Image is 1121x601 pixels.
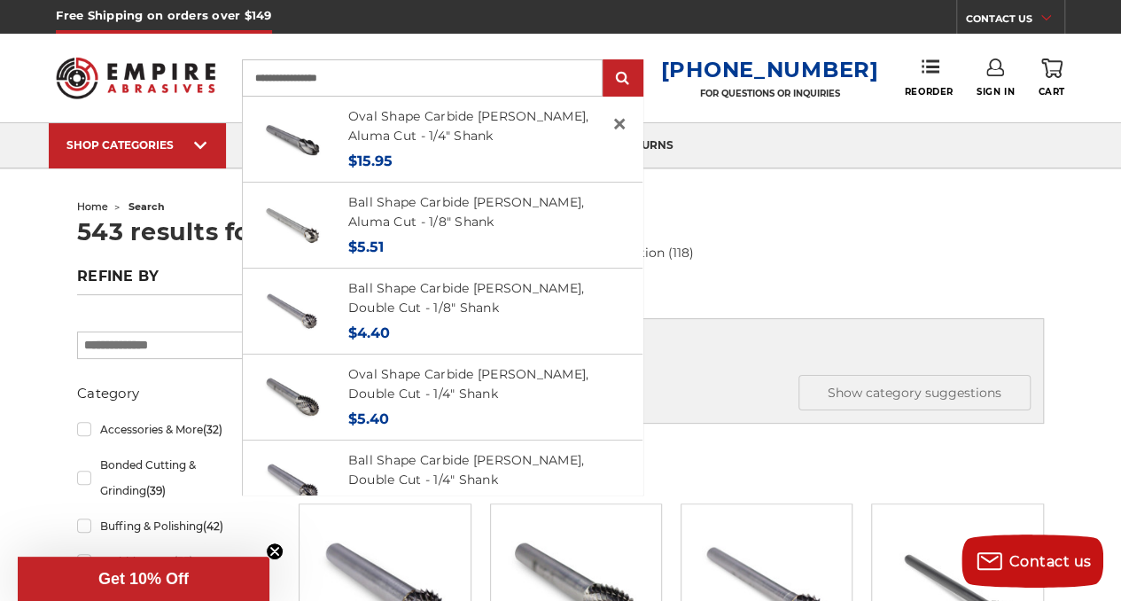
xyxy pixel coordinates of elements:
span: $5.40 [348,410,389,427]
a: Ball Shape Carbide [PERSON_NAME], Double Cut - 1/4" Shank [348,452,584,488]
div: Get 10% OffClose teaser [18,557,269,601]
span: Sign In [977,86,1015,98]
span: (55) [174,555,193,568]
span: $4.40 [348,324,390,341]
span: Contact us [1009,553,1092,570]
a: Ball Shape Carbide [PERSON_NAME], Double Cut - 1/8" Shank [348,280,584,316]
h1: 543 results for 'sphere cutting bit' [77,220,1044,244]
a: Oval Shape Carbide [PERSON_NAME], Double Cut - 1/4" Shank [348,366,588,402]
a: Cart [1039,59,1065,98]
a: Oval Shape Carbide [PERSON_NAME], Aluma Cut - 1/4" Shank [348,108,588,144]
a: CONTACT US [966,9,1064,34]
a: home [77,200,108,213]
a: Carbide Burrs [77,546,255,577]
h5: Refine by [77,268,255,295]
a: [PHONE_NUMBER] [660,57,878,82]
span: $5.51 [348,238,384,255]
span: search [128,200,165,213]
img: ball shape mini bur bit for aluminum [262,195,323,255]
a: Accessories & More [77,414,255,445]
img: Egg shape carbide bur 1/4" shank [262,367,323,427]
button: Close teaser [266,542,284,560]
a: about us [226,123,318,168]
button: Contact us [961,535,1103,588]
div: Did you mean: [312,332,1031,350]
span: × [611,106,627,141]
h5: Categories [312,375,1031,410]
input: Submit [605,61,641,97]
img: SE-3NF oval/egg shape carbide burr 1/4" shank [262,109,323,169]
img: CBSD-51D ball shape carbide burr 1/8" shank [262,281,323,341]
img: Empire Abrasives [56,47,214,109]
button: Show category suggestions [798,375,1031,410]
a: Bonded Cutting & Grinding [77,449,255,506]
span: (42) [203,519,223,533]
div: SHOP CATEGORIES [66,138,208,152]
span: (39) [146,484,166,497]
img: ball shape carbide bur 1/4" shank [262,453,323,513]
span: Cart [1039,86,1065,98]
span: Get 10% Off [98,570,189,588]
a: Reorder [905,59,954,97]
span: Reorder [905,86,954,98]
a: Close [604,110,633,138]
h5: Category [77,383,255,404]
p: FOR QUESTIONS OR INQUIRIES [660,88,878,99]
span: (32) [203,423,222,436]
a: Buffing & Polishing [77,511,255,542]
span: $15.95 [348,152,393,169]
a: Ball Shape Carbide [PERSON_NAME], Aluma Cut - 1/8" Shank [348,194,584,230]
